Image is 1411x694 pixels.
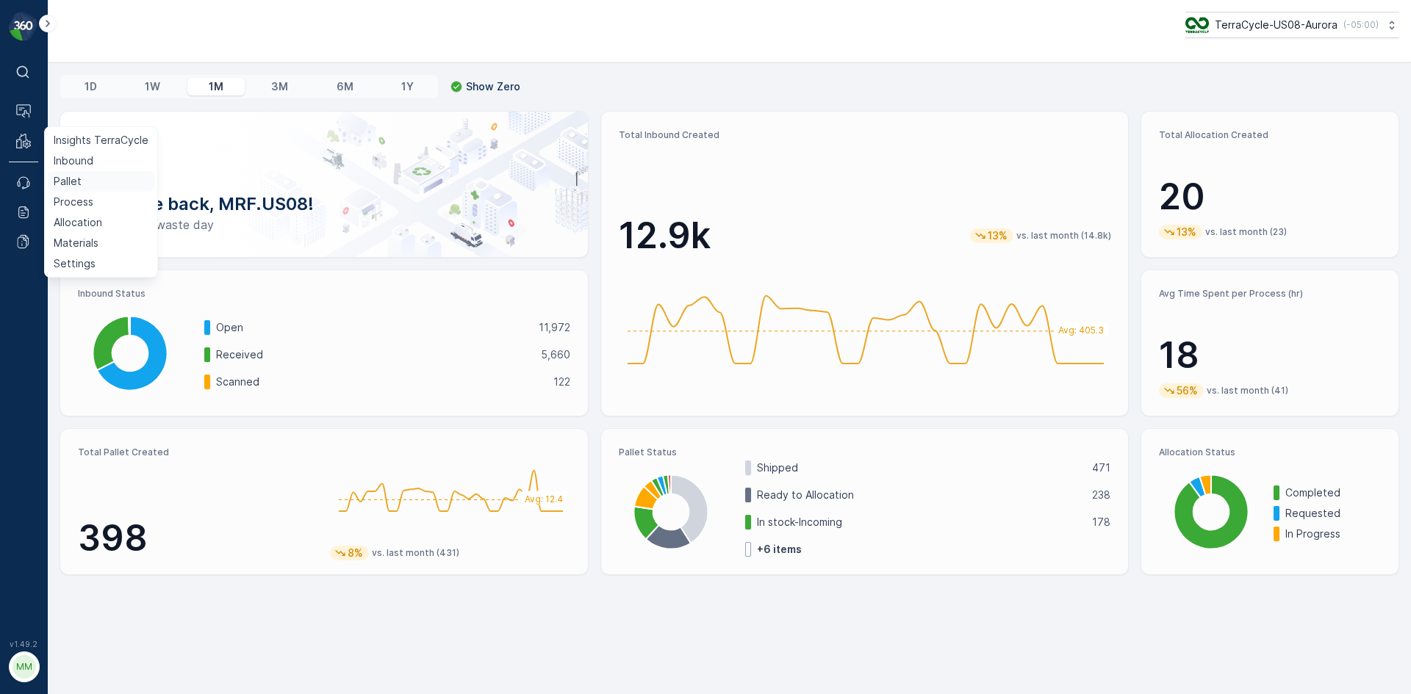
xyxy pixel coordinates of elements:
p: 6M [337,79,353,94]
button: TerraCycle-US08-Aurora(-05:00) [1185,12,1399,38]
p: Inbound Status [78,288,570,300]
img: image_ci7OI47.png [1185,17,1209,33]
p: TerraCycle-US08-Aurora [1215,18,1338,32]
div: MM [12,655,36,679]
p: 398 [78,516,318,560]
p: Shipped [757,460,1083,475]
p: 13% [1175,225,1198,239]
p: Scanned [216,375,544,389]
p: 13% [986,228,1009,243]
p: 18 [1159,333,1381,377]
p: Total Inbound Created [619,129,1111,141]
p: Completed [1285,485,1381,500]
p: In Progress [1285,527,1381,541]
p: 178 [1092,515,1110,529]
p: Open [216,320,529,335]
p: 1D [85,79,97,94]
span: v 1.49.2 [9,640,38,648]
p: In stock-Incoming [757,515,1083,529]
p: 56% [1175,383,1199,398]
p: 8% [346,546,365,560]
p: vs. last month (23) [1205,226,1287,238]
p: Total Allocation Created [1159,129,1381,141]
p: Have a zero-waste day [84,216,564,234]
p: 11,972 [539,320,570,335]
p: Pallet Status [619,447,1111,458]
p: + 6 items [757,542,802,557]
p: 3M [271,79,288,94]
p: 471 [1092,460,1110,475]
p: Received [216,347,531,362]
p: 122 [553,375,570,389]
p: vs. last month (41) [1207,385,1288,397]
p: Allocation Status [1159,447,1381,458]
p: 5,660 [541,347,570,362]
p: 1M [209,79,223,94]
p: Avg Time Spent per Process (hr) [1159,288,1381,300]
button: MM [9,651,38,682]
p: Show Zero [466,79,520,94]
p: 238 [1092,488,1110,502]
p: Total Pallet Created [78,447,318,458]
p: vs. last month (431) [372,547,459,559]
p: 1Y [401,79,414,94]
p: vs. last month (14.8k) [1016,230,1111,242]
p: Ready to Allocation [757,488,1083,502]
p: 12.9k [619,214,711,258]
p: Requested [1285,506,1381,521]
p: ( -05:00 ) [1343,19,1379,31]
p: 20 [1159,175,1381,219]
p: 1W [145,79,160,94]
img: logo [9,12,38,41]
p: Welcome back, MRF.US08! [84,192,564,216]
